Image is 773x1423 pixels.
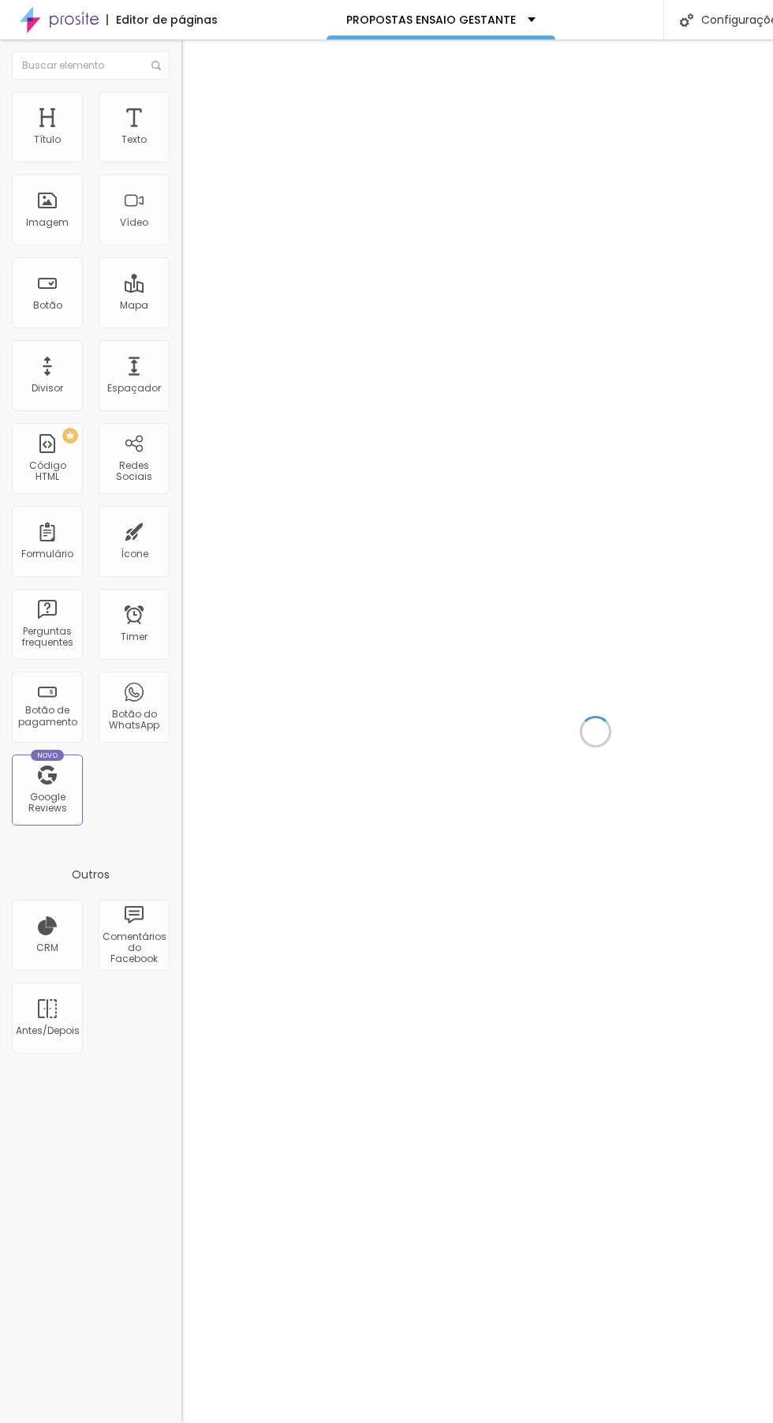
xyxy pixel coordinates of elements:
[121,631,148,642] div: Timer
[16,1025,78,1036] div: Antes/Depois
[26,217,69,228] div: Imagem
[106,14,218,25] div: Editor de páginas
[31,750,65,761] div: Novo
[103,709,165,732] div: Botão do WhatsApp
[103,460,165,483] div: Redes Sociais
[16,626,78,649] div: Perguntas frequentes
[16,705,78,728] div: Botão de pagamento
[12,51,170,80] input: Buscar elemento
[16,460,78,483] div: Código HTML
[33,300,62,311] div: Botão
[107,383,161,394] div: Espaçador
[36,942,58,953] div: CRM
[151,61,161,70] img: Icone
[21,549,73,560] div: Formulário
[680,13,693,27] img: Icone
[120,217,148,228] div: Vídeo
[121,134,147,145] div: Texto
[32,383,63,394] div: Divisor
[34,134,61,145] div: Título
[16,792,78,814] div: Google Reviews
[121,549,148,560] div: Ícone
[346,14,516,25] p: PROPOSTAS ENSAIO GESTANTE
[120,300,148,311] div: Mapa
[103,931,165,965] div: Comentários do Facebook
